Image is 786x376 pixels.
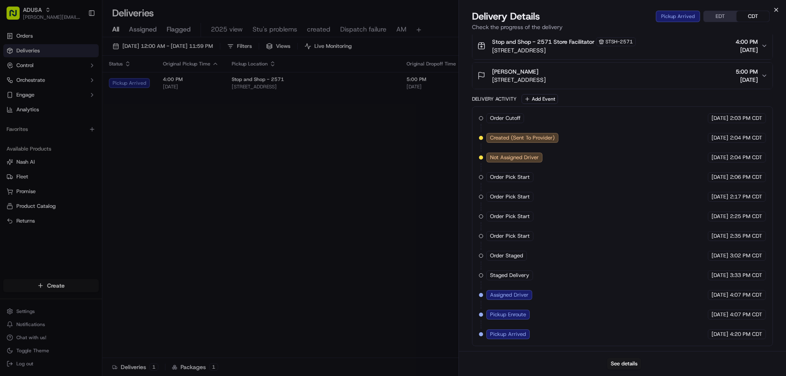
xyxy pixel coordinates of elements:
span: [DATE] [711,193,728,200]
span: 4:00 PM [736,38,758,46]
span: 4:20 PM CDT [730,331,762,338]
span: Staged Delivery [490,272,529,279]
div: 📗 [8,119,15,126]
button: Start new chat [139,81,149,90]
button: [PERSON_NAME][STREET_ADDRESS]5:00 PM[DATE] [472,63,772,89]
p: Welcome 👋 [8,33,149,46]
span: [DATE] [711,291,728,299]
button: See details [607,358,641,369]
span: 2:04 PM CDT [730,154,762,161]
span: [DATE] [711,232,728,240]
span: 2:03 PM CDT [730,115,762,122]
img: Nash [8,8,25,25]
span: [DATE] [711,331,728,338]
div: 💻 [69,119,76,126]
span: 3:02 PM CDT [730,252,762,259]
span: 5:00 PM [736,68,758,76]
span: [DATE] [711,173,728,181]
span: [STREET_ADDRESS] [492,46,636,54]
span: Pylon [81,139,99,145]
span: [STREET_ADDRESS] [492,76,546,84]
span: Order Pick Start [490,213,530,220]
span: API Documentation [77,119,131,127]
span: Assigned Driver [490,291,529,299]
span: [DATE] [711,213,728,220]
div: Start new chat [28,78,134,86]
span: Pickup Arrived [490,331,526,338]
p: Check the progress of the delivery [472,23,773,31]
a: 📗Knowledge Base [5,115,66,130]
span: Created (Sent To Provider) [490,134,555,142]
span: 2:35 PM CDT [730,232,762,240]
button: EDT [704,11,736,22]
span: 4:07 PM CDT [730,291,762,299]
button: Add Event [522,94,558,104]
div: We're available if you need us! [28,86,104,93]
span: Delivery Details [472,10,540,23]
input: Got a question? Start typing here... [21,53,147,61]
span: 2:06 PM CDT [730,173,762,181]
span: Order Pick Start [490,193,530,200]
span: [DATE] [736,46,758,54]
img: 1736555255976-a54dd68f-1ca7-489b-9aae-adbdc363a1c4 [8,78,23,93]
span: STSH-2571 [605,38,633,45]
span: Order Pick Start [490,173,530,181]
span: [DATE] [711,272,728,279]
span: [DATE] [711,154,728,161]
button: Stop and Shop - 2571 Store FacilitatorSTSH-2571[STREET_ADDRESS]4:00 PM[DATE] [472,32,772,59]
span: Order Cutoff [490,115,520,122]
span: 4:07 PM CDT [730,311,762,318]
span: Not Assigned Driver [490,154,539,161]
span: 2:17 PM CDT [730,193,762,200]
button: CDT [736,11,769,22]
span: [DATE] [711,311,728,318]
span: [DATE] [711,134,728,142]
span: Order Pick Start [490,232,530,240]
span: 3:33 PM CDT [730,272,762,279]
a: 💻API Documentation [66,115,135,130]
span: Stop and Shop - 2571 Store Facilitator [492,38,594,46]
span: Knowledge Base [16,119,63,127]
a: Powered byPylon [58,138,99,145]
span: 2:04 PM CDT [730,134,762,142]
span: Pickup Enroute [490,311,526,318]
span: [DATE] [736,76,758,84]
span: 2:25 PM CDT [730,213,762,220]
span: [DATE] [711,252,728,259]
span: [PERSON_NAME] [492,68,538,76]
span: Order Staged [490,252,523,259]
div: Delivery Activity [472,96,517,102]
span: [DATE] [711,115,728,122]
